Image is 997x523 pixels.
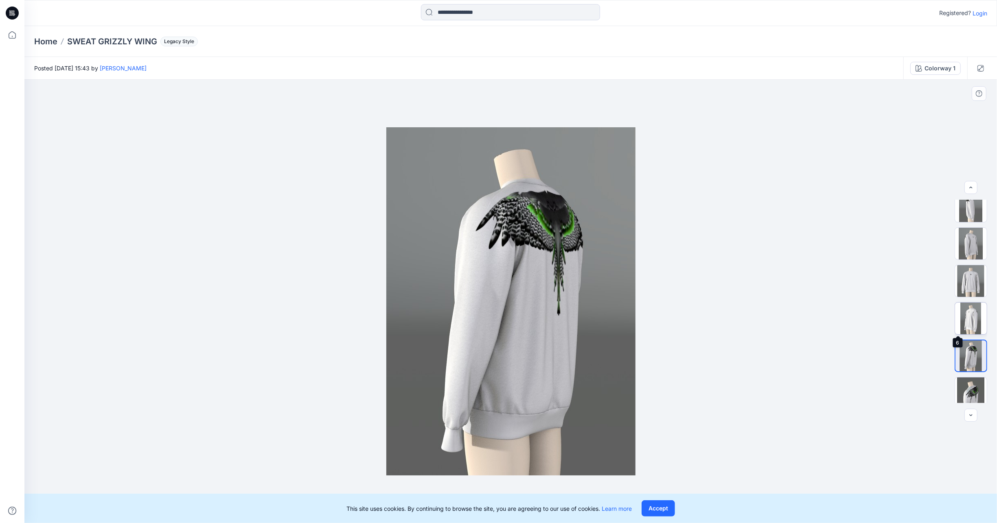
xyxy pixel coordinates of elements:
div: Colorway 1 [925,64,955,73]
button: Colorway 1 [910,62,961,75]
a: [PERSON_NAME] [100,65,147,72]
span: Legacy Style [160,37,198,46]
p: SWEAT GRIZZLY WING [67,36,157,47]
a: Learn more [602,505,632,512]
span: Posted [DATE] 15:43 by [34,64,147,72]
p: This site uses cookies. By continuing to browse the site, you are agreeing to our use of cookies. [346,504,632,513]
img: 6 [955,303,987,334]
button: Accept [642,500,675,516]
img: 3 [955,190,987,222]
button: Legacy Style [157,36,198,47]
img: eyJhbGciOiJIUzI1NiIsImtpZCI6IjAiLCJzbHQiOiJzZXMiLCJ0eXAiOiJKV1QifQ.eyJkYXRhIjp7InR5cGUiOiJzdG9yYW... [386,127,635,475]
p: Login [973,9,987,17]
img: 5 [955,265,987,297]
a: Home [34,36,57,47]
img: 4 [955,228,987,259]
p: Registered? [939,8,971,18]
img: 8 [955,377,987,409]
img: 7 [955,340,986,371]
